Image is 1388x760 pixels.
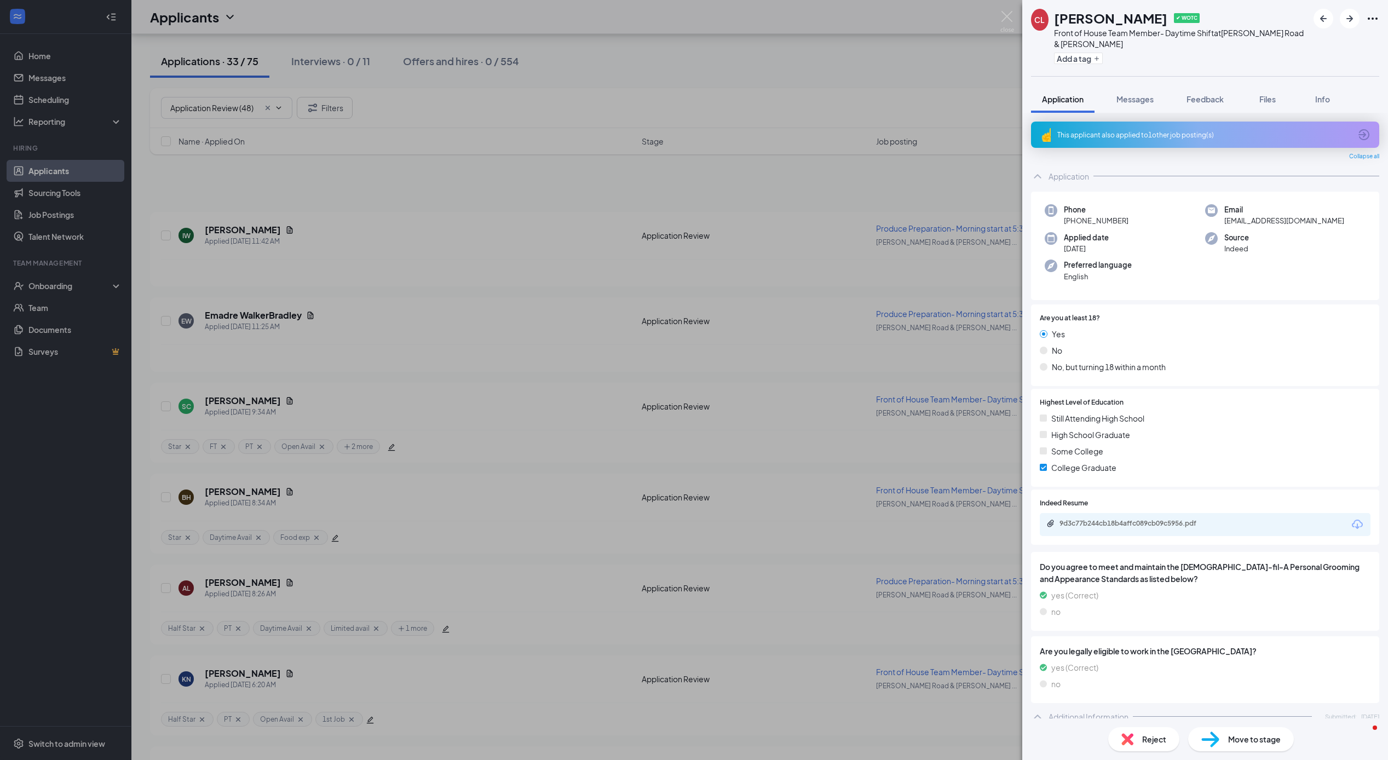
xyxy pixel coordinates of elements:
span: Reject [1142,733,1166,745]
span: ✔ WOTC [1174,13,1200,23]
span: Highest Level of Education [1040,398,1124,408]
div: Front of House Team Member- Daytime Shift at [PERSON_NAME] Road & [PERSON_NAME] [1054,27,1308,49]
button: ArrowRight [1340,9,1360,28]
div: Application [1049,171,1089,182]
span: Info [1315,94,1330,104]
span: [DATE] [1064,243,1109,254]
iframe: Intercom live chat [1351,723,1377,749]
div: This applicant also applied to 1 other job posting(s) [1057,130,1351,140]
span: Messages [1116,94,1154,104]
h1: [PERSON_NAME] [1054,9,1167,27]
span: yes (Correct) [1051,589,1098,601]
span: Yes [1052,328,1065,340]
span: Move to stage [1228,733,1281,745]
span: Applied date [1064,232,1109,243]
span: Preferred language [1064,260,1132,270]
svg: Ellipses [1366,12,1379,25]
span: Collapse all [1349,152,1379,161]
span: no [1051,678,1061,690]
span: Phone [1064,204,1128,215]
span: [DATE] [1361,712,1379,721]
button: ArrowLeftNew [1314,9,1333,28]
div: 9d3c77b244cb18b4affc089cb09c5956.pdf [1059,519,1213,528]
span: Email [1224,204,1344,215]
span: Submitted: [1325,712,1357,721]
a: Paperclip9d3c77b244cb18b4affc089cb09c5956.pdf [1046,519,1224,529]
svg: Paperclip [1046,519,1055,528]
div: Additional Information [1049,711,1128,722]
svg: ArrowCircle [1357,128,1370,141]
span: [PHONE_NUMBER] [1064,215,1128,226]
span: Still Attending High School [1051,412,1144,424]
svg: ArrowLeftNew [1317,12,1330,25]
svg: ArrowRight [1343,12,1356,25]
span: Indeed [1224,243,1249,254]
span: Application [1042,94,1084,104]
span: College Graduate [1051,462,1116,474]
span: No, but turning 18 within a month [1052,361,1166,373]
span: Do you agree to meet and maintain the [DEMOGRAPHIC_DATA]-fil-A Personal Grooming and Appearance S... [1040,561,1370,585]
span: yes (Correct) [1051,661,1098,673]
span: Are you at least 18? [1040,313,1100,324]
svg: Download [1351,518,1364,531]
span: Source [1224,232,1249,243]
button: PlusAdd a tag [1054,53,1103,64]
svg: Plus [1093,55,1100,62]
span: High School Graduate [1051,429,1130,441]
span: Are you legally eligible to work in the [GEOGRAPHIC_DATA]? [1040,645,1370,657]
span: [EMAIL_ADDRESS][DOMAIN_NAME] [1224,215,1344,226]
svg: ChevronUp [1031,710,1044,723]
div: CL [1034,14,1045,25]
span: Some College [1051,445,1103,457]
span: no [1051,606,1061,618]
span: Indeed Resume [1040,498,1088,509]
span: No [1052,344,1062,356]
span: English [1064,271,1132,282]
span: Feedback [1187,94,1224,104]
span: Files [1259,94,1276,104]
svg: ChevronUp [1031,170,1044,183]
